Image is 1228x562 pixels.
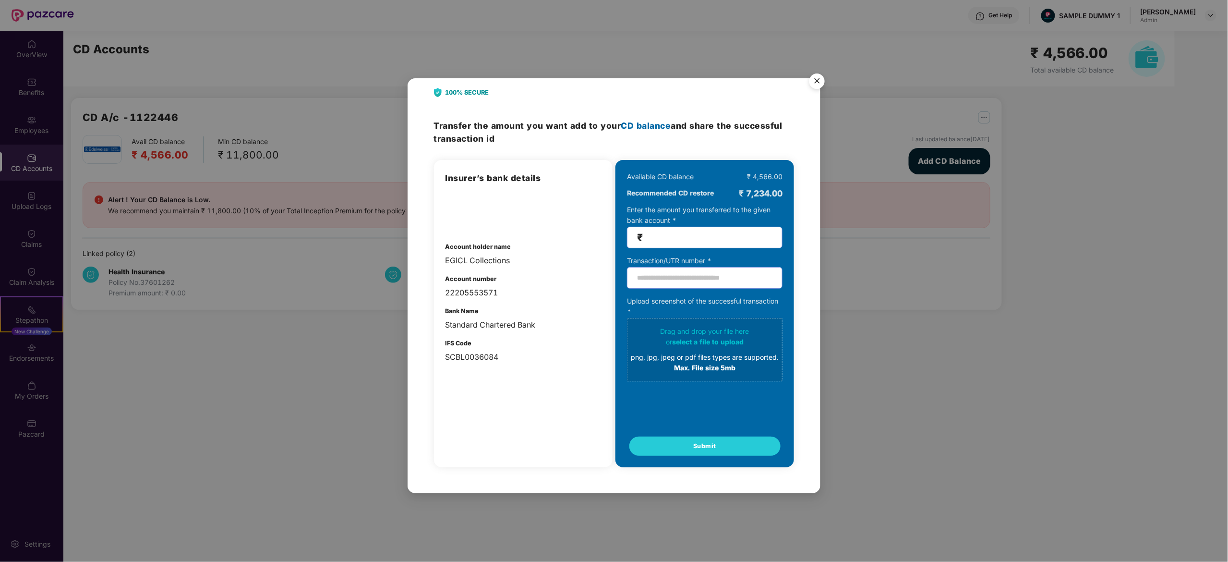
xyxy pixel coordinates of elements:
[627,318,782,381] span: Drag and drop your file hereorselect a file to uploadpng, jpg, jpeg or pdf files types are suppor...
[445,287,601,299] div: 22205553571
[627,256,783,266] div: Transaction/UTR number *
[445,194,495,228] img: onboarding
[747,171,783,182] div: ₹ 4,566.00
[672,338,744,346] span: select a file to upload
[445,88,489,98] b: 100% SECURE
[637,232,643,243] span: ₹
[445,319,601,331] div: Standard Chartered Bank
[693,441,716,451] span: Submit
[445,340,472,347] b: IFS Code
[434,119,795,146] h3: Transfer the amount and share the successful transaction id
[629,437,781,456] button: Submit
[621,121,671,131] span: CD balance
[445,275,497,282] b: Account number
[527,121,671,131] span: you want add to your
[627,296,783,381] div: Upload screenshot of the successful transaction *
[804,69,831,96] img: svg+xml;base64,PHN2ZyB4bWxucz0iaHR0cDovL3d3dy53My5vcmcvMjAwMC9zdmciIHdpZHRoPSI1NiIgaGVpZ2h0PSI1Ni...
[627,188,714,198] b: Recommended CD restore
[804,69,830,95] button: Close
[445,171,601,185] h3: Insurer’s bank details
[445,351,601,363] div: SCBL0036084
[631,352,779,363] div: png, jpg, jpeg or pdf files types are supported.
[434,88,442,97] img: svg+xml;base64,PHN2ZyB4bWxucz0iaHR0cDovL3d3dy53My5vcmcvMjAwMC9zdmciIHdpZHRoPSIyNCIgaGVpZ2h0PSIyOC...
[739,187,783,200] div: ₹ 7,234.00
[445,307,479,315] b: Bank Name
[631,326,779,373] div: Drag and drop your file here
[631,337,779,347] div: or
[445,255,601,267] div: EGICL Collections
[445,243,511,250] b: Account holder name
[631,363,779,373] div: Max. File size 5mb
[627,205,783,248] div: Enter the amount you transferred to the given bank account *
[627,171,694,182] div: Available CD balance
